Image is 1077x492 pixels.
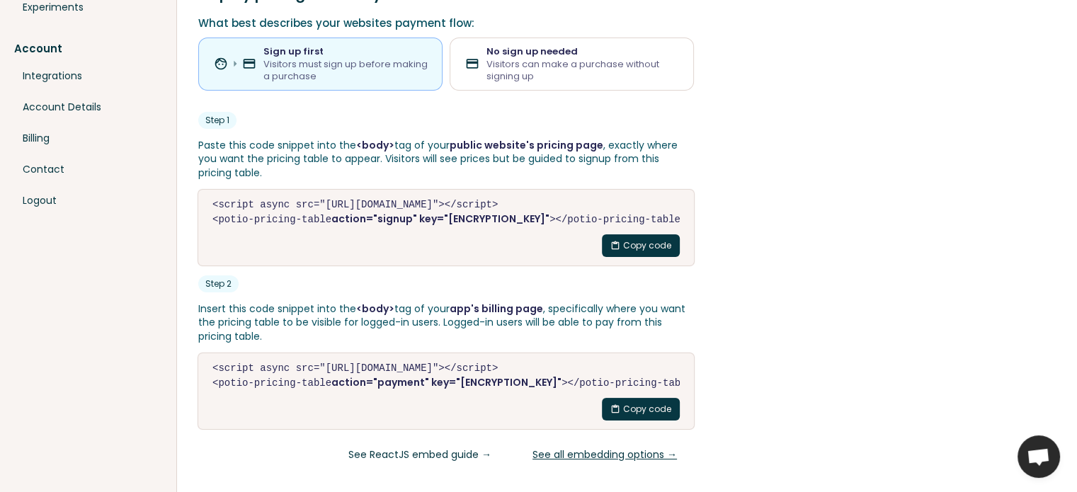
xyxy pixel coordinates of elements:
div: Visitors must sign up before making a purchase [263,58,429,83]
b: action="signup" key="[ENCRYPTION_KEY]" [331,212,549,226]
a: See all embedding options → [515,439,694,471]
p: Insert this code snippet into the tag of your , specifically where you want the pricing table to ... [198,302,694,344]
span: content_paste [610,404,620,414]
div: Step 1 [198,112,237,129]
b: action="payment" key="[ENCRYPTION_KEY]" [331,375,562,389]
div: Visitors can make a purchase without signing up [486,58,680,83]
a: See ReactJS embed guide → [331,439,508,471]
div: No sign up needed [486,45,680,58]
a: Contact [14,157,162,181]
p: What best describes your websites payment flow: [198,16,694,30]
a: Account [14,40,162,57]
span: face [214,57,228,71]
div: Sign up first [263,45,429,58]
a: Integrations [14,64,162,88]
span: arrow_right [228,57,242,71]
span: credit_card [242,57,256,71]
button: content_pasteCopy code [602,398,680,421]
b: app's billing page [450,302,543,316]
a: Account Details [14,95,162,119]
button: content_pasteCopy code [602,234,680,257]
code: <script async src="[URL][DOMAIN_NAME]"></script> <potio-pricing-table ></potio-pricing-table> [212,362,680,390]
code: <body> [356,302,394,316]
a: Logout [14,188,162,212]
code: <script async src="[URL][DOMAIN_NAME]"></script> <potio-pricing-table ></potio-pricing-table> [212,198,680,227]
div: Open chat [1018,435,1060,478]
a: Billing [14,126,162,150]
b: public website's pricing page [450,138,603,152]
span: content_paste [610,241,620,251]
code: <body> [356,138,394,152]
div: Step 2 [198,275,239,292]
span: credit_card [465,57,479,71]
p: Paste this code snippet into the tag of your , exactly where you want the pricing table to appear... [198,139,694,181]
